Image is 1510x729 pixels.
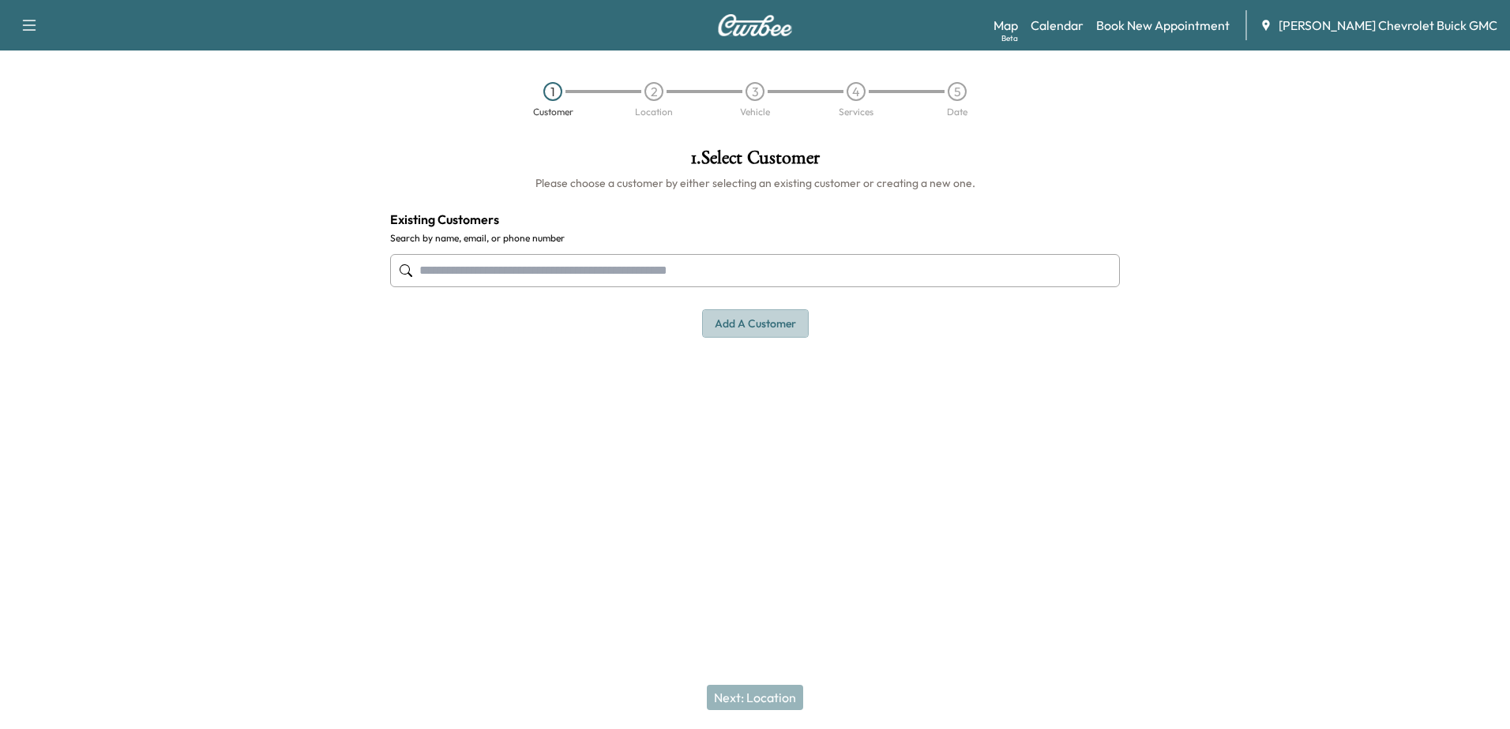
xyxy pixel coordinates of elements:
div: 3 [746,82,764,101]
h1: 1 . Select Customer [390,148,1120,175]
h6: Please choose a customer by either selecting an existing customer or creating a new one. [390,175,1120,191]
div: Vehicle [740,107,770,117]
label: Search by name, email, or phone number [390,232,1120,245]
div: Beta [1001,32,1018,44]
div: Date [947,107,967,117]
div: Location [635,107,673,117]
a: Book New Appointment [1096,16,1230,35]
div: 2 [644,82,663,101]
span: [PERSON_NAME] Chevrolet Buick GMC [1279,16,1497,35]
a: Calendar [1031,16,1084,35]
div: Customer [533,107,573,117]
a: MapBeta [994,16,1018,35]
button: Add a customer [702,309,809,338]
div: 4 [847,82,866,101]
div: 1 [543,82,562,101]
h4: Existing Customers [390,210,1120,229]
div: Services [839,107,873,117]
img: Curbee Logo [717,14,793,36]
div: 5 [948,82,967,101]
